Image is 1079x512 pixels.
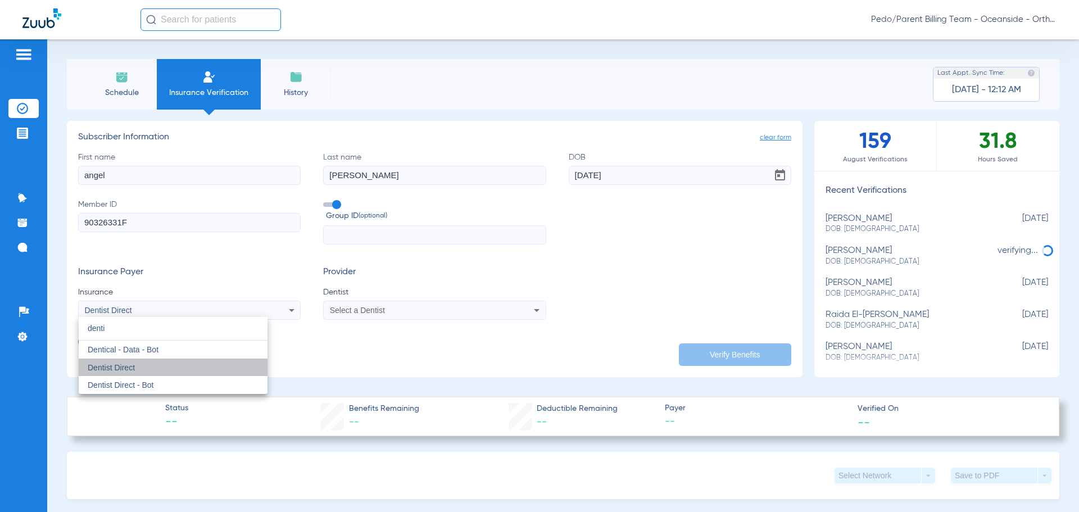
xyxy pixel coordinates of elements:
span: DOB: [DEMOGRAPHIC_DATA] [826,289,992,299]
h3: Recent Verifications [814,185,1059,197]
span: Benefits Remaining [349,403,419,415]
img: Search Icon [146,15,156,25]
input: DOBOpen calendar [569,166,791,185]
span: Dentist [323,287,546,298]
span: Dentist Direct [85,306,132,315]
label: First name [78,152,301,185]
img: hamburger-icon [15,48,33,61]
span: Verified On [858,403,1041,415]
span: -- [165,415,188,431]
span: Payer [665,402,848,414]
input: Search for patients [140,8,281,31]
img: History [289,70,303,84]
div: [PERSON_NAME] [826,214,992,234]
input: Member ID [78,213,301,232]
span: History [269,87,323,98]
img: last sync help info [1027,69,1035,77]
div: 159 [814,121,937,171]
span: [DATE] [992,342,1048,363]
span: [DATE] [992,214,1048,234]
input: Last name [323,166,546,185]
span: [DATE] [992,310,1048,330]
span: Insurance [78,287,301,298]
label: DOB [569,152,791,185]
span: Pedo/Parent Billing Team - Oceanside - Ortho | The Super Dentists [871,14,1057,25]
span: -- [537,417,547,427]
button: Open calendar [769,164,791,187]
button: Verify Benefits [679,343,791,366]
span: Group ID [326,210,546,222]
span: clear form [760,132,791,143]
span: Status [165,402,188,414]
span: Select a Dentist [330,306,385,315]
span: DOB: [DEMOGRAPHIC_DATA] [826,224,992,234]
span: Schedule [95,87,148,98]
h3: Insurance Payer [78,267,301,278]
span: verifying... [998,246,1038,255]
h3: Subscriber Information [78,132,791,143]
span: [DATE] [992,278,1048,298]
div: raida el-[PERSON_NAME] [826,310,992,330]
span: Last Appt. Sync Time: [937,67,1005,79]
span: -- [349,417,359,427]
span: -- [858,416,870,428]
div: [PERSON_NAME] [826,278,992,298]
input: dropdown search [79,317,268,340]
iframe: Chat Widget [1023,458,1079,512]
span: Deductible Remaining [537,403,618,415]
span: Hours Saved [937,154,1059,165]
span: DOB: [DEMOGRAPHIC_DATA] [826,321,992,331]
div: [PERSON_NAME] [826,342,992,363]
div: 31.8 [937,121,1059,171]
img: Schedule [115,70,129,84]
span: Insurance Verification [165,87,252,98]
span: August Verifications [814,154,936,165]
label: Last name [323,152,546,185]
h3: Provider [323,267,546,278]
h3: Dependent Information [95,338,189,349]
input: First name [78,166,301,185]
img: Manual Insurance Verification [202,70,216,84]
span: DOB: [DEMOGRAPHIC_DATA] [826,353,992,363]
label: Member ID [78,199,301,245]
img: Zuub Logo [22,8,61,28]
small: (optional) [359,210,387,222]
span: DOB: [DEMOGRAPHIC_DATA] [826,257,992,267]
span: -- [665,415,848,429]
div: [PERSON_NAME] [826,246,992,266]
span: [DATE] - 12:12 AM [952,84,1021,96]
